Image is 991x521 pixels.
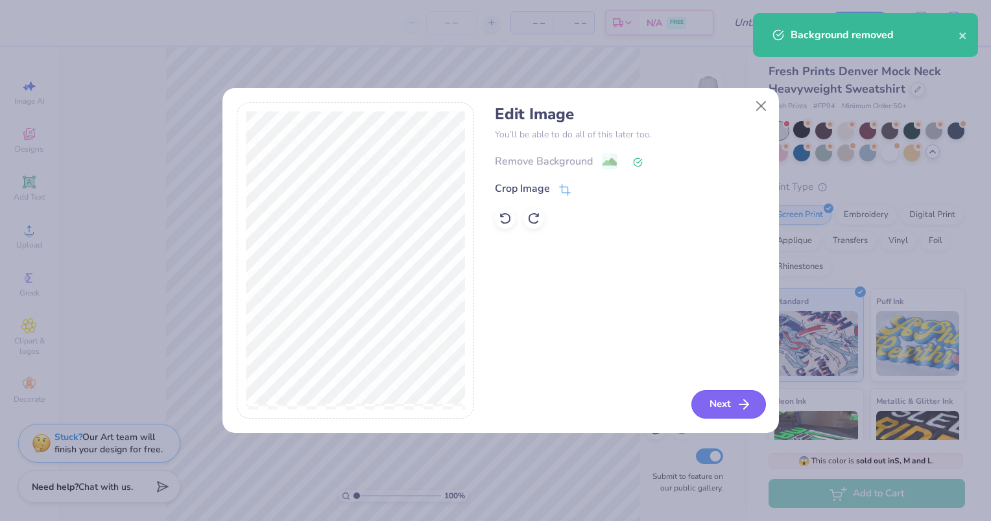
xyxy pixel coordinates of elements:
h4: Edit Image [495,105,764,124]
button: Close [748,93,773,118]
button: close [959,27,968,43]
button: Next [691,390,766,419]
div: Crop Image [495,181,550,196]
p: You’ll be able to do all of this later too. [495,128,764,141]
div: Background removed [791,27,959,43]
